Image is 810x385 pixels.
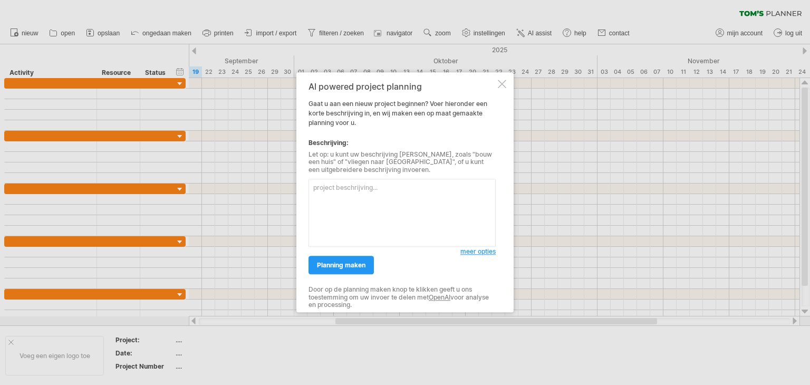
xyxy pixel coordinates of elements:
[308,151,496,174] div: Let op: u kunt uw beschrijving [PERSON_NAME], zoals "bouw een huis" of "vliegen naar [GEOGRAPHIC_...
[308,82,496,91] div: AI powered project planning
[460,248,496,256] span: meer opties
[317,262,365,269] span: planning maken
[308,138,496,148] div: Beschrijving:
[308,256,374,275] a: planning maken
[460,247,496,257] a: meer opties
[429,293,450,301] a: OpenAI
[308,286,496,309] div: Door op de planning maken knop te klikken geeft u ons toestemming om uw invoer te delen met voor ...
[308,82,496,303] div: Gaat u aan een nieuw project beginnen? Voer hieronder een korte beschrijving in, en wij maken een...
